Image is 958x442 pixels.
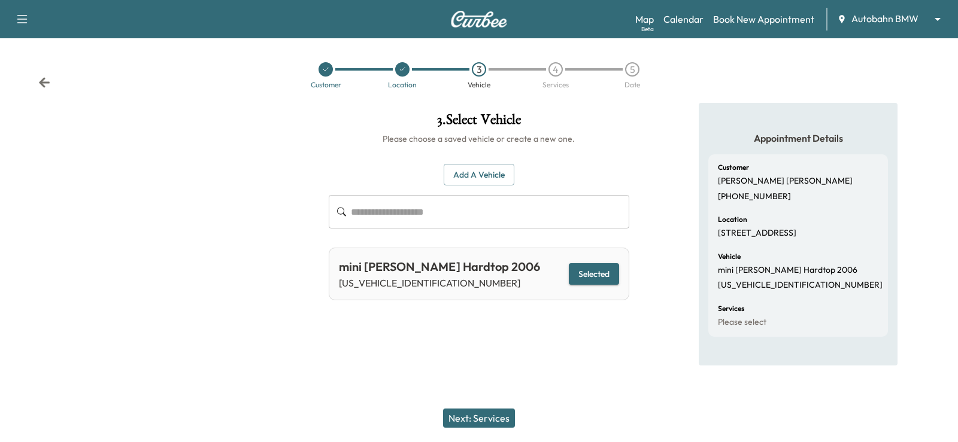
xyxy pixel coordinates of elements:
[339,276,540,290] p: [US_VEHICLE_IDENTIFICATION_NUMBER]
[663,12,704,26] a: Calendar
[713,12,814,26] a: Book New Appointment
[718,176,853,187] p: [PERSON_NAME] [PERSON_NAME]
[718,191,791,202] p: [PHONE_NUMBER]
[443,409,515,428] button: Next: Services
[718,216,747,223] h6: Location
[542,81,569,89] div: Services
[625,62,639,77] div: 5
[329,112,629,133] h1: 3 . Select Vehicle
[388,81,417,89] div: Location
[329,133,629,145] h6: Please choose a saved vehicle or create a new one.
[718,265,857,276] p: mini [PERSON_NAME] Hardtop 2006
[339,258,540,276] div: mini [PERSON_NAME] Hardtop 2006
[718,228,796,239] p: [STREET_ADDRESS]
[38,77,50,89] div: Back
[708,132,888,145] h5: Appointment Details
[548,62,563,77] div: 4
[718,253,741,260] h6: Vehicle
[450,11,508,28] img: Curbee Logo
[641,25,654,33] div: Beta
[718,305,744,312] h6: Services
[472,62,486,77] div: 3
[635,12,654,26] a: MapBeta
[468,81,490,89] div: Vehicle
[569,263,619,285] button: Selected
[718,164,749,171] h6: Customer
[311,81,341,89] div: Customer
[624,81,640,89] div: Date
[851,12,918,26] span: Autobahn BMW
[444,164,514,186] button: Add a Vehicle
[718,280,883,291] p: [US_VEHICLE_IDENTIFICATION_NUMBER]
[718,317,766,328] p: Please select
